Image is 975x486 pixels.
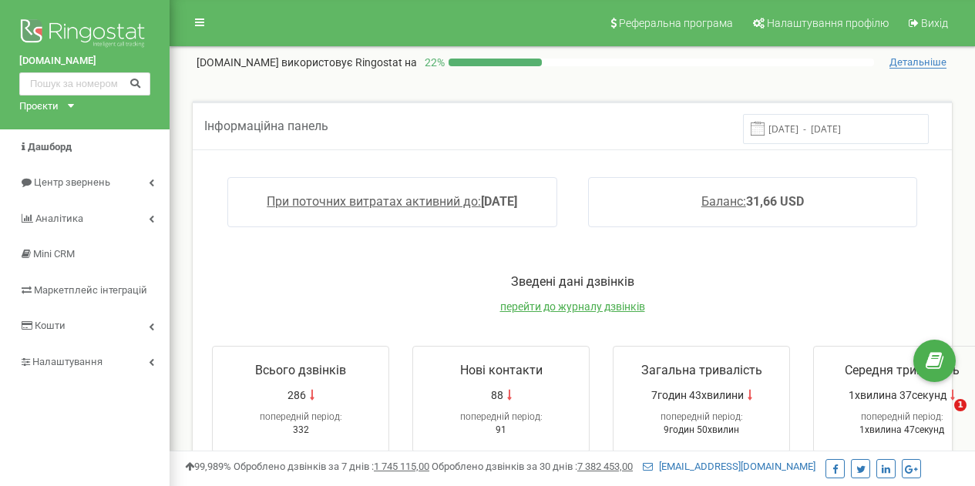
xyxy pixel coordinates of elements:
span: 91 [496,424,506,435]
a: При поточних витратах активний до:[DATE] [267,194,517,209]
span: Баланс: [701,194,746,209]
span: Вихід [921,17,948,29]
span: Середня тривалість [845,363,960,377]
img: Ringostat logo [19,15,150,54]
span: 286 [287,387,306,403]
span: Дашборд [28,141,72,153]
span: Аналiтика [35,213,83,224]
span: попередній період: [861,411,943,422]
span: При поточних витратах активний до: [267,194,481,209]
span: Налаштування профілю [767,17,889,29]
span: Інформаційна панель [204,119,328,133]
span: Mini CRM [33,248,75,260]
span: 1хвилина 37секунд [849,387,946,403]
p: [DOMAIN_NAME] [197,55,417,70]
span: 1 [954,399,967,411]
span: Загальна тривалість [641,363,762,377]
span: використовує Ringostat на [281,56,417,69]
div: Проєкти [19,99,59,114]
span: 88 [491,387,503,403]
span: Оброблено дзвінків за 7 днів : [234,461,429,472]
span: Зведені дані дзвінків [511,274,634,289]
span: Маркетплейс інтеграцій [34,284,147,296]
input: Пошук за номером [19,72,150,96]
span: 7годин 43хвилини [651,387,744,403]
span: попередній період: [460,411,543,422]
a: перейти до журналу дзвінків [500,300,645,313]
span: Кошти [35,320,66,331]
span: попередній період: [661,411,743,422]
span: Центр звернень [34,176,110,188]
span: 1хвилина 47секунд [859,424,944,435]
a: [DOMAIN_NAME] [19,54,150,69]
p: 22 % [417,55,449,70]
span: 332 [293,424,309,435]
u: 1 745 115,00 [374,461,429,472]
u: 7 382 453,00 [577,461,633,472]
span: Оброблено дзвінків за 30 днів : [432,461,633,472]
span: 99,989% [185,461,231,472]
span: Детальніше [889,56,946,69]
iframe: Intercom live chat [923,399,960,436]
span: попередній період: [260,411,342,422]
span: 9годин 50хвилин [664,424,739,435]
span: Всього дзвінків [255,363,346,377]
a: Баланс:31,66 USD [701,194,804,209]
span: Нові контакти [460,363,543,377]
span: Налаштування [32,356,103,367]
span: Реферальна програма [619,17,733,29]
a: [EMAIL_ADDRESS][DOMAIN_NAME] [643,461,815,472]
